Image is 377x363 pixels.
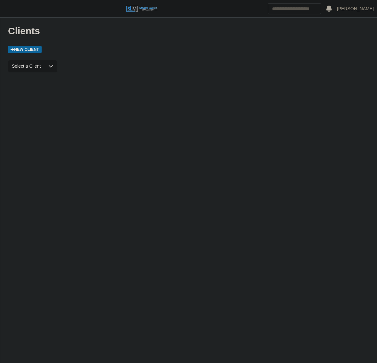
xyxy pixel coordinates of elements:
[8,60,44,72] span: Select a Client
[126,5,158,12] img: SLM Logo
[268,3,321,14] input: Search
[8,46,42,53] a: New Client
[8,25,369,37] h1: Clients
[337,5,374,12] a: [PERSON_NAME]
